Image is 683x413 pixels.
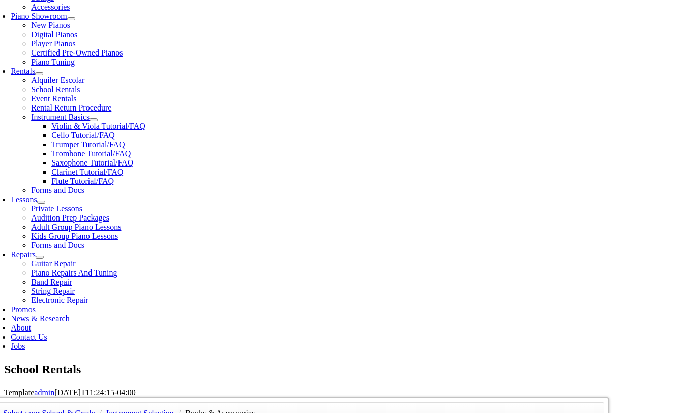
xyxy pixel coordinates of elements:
[11,333,47,341] a: Contact Us
[31,268,117,277] a: Piano Repairs And Tuning
[36,256,44,259] button: Open submenu of Repairs
[31,21,70,30] a: New Pianos
[54,388,135,397] span: [DATE]T11:24:15-04:00
[31,259,76,268] a: Guitar Repair
[31,278,72,286] a: Band Repair
[11,305,36,314] a: Promos
[4,388,34,397] span: Template
[31,204,82,213] a: Private Lessons
[51,149,131,158] a: Trombone Tutorial/FAQ
[31,186,84,195] a: Forms and Docs
[31,296,88,305] a: Electronic Repair
[11,342,25,350] a: Jobs
[11,12,67,20] a: Piano Showroom
[67,17,75,20] button: Open submenu of Piano Showroom
[51,177,114,185] a: Flute Tutorial/FAQ
[51,131,115,140] a: Cello Tutorial/FAQ
[31,3,70,11] a: Accessories
[11,323,31,332] a: About
[31,48,123,57] a: Certified Pre-Owned Pianos
[51,158,133,167] a: Saxophone Tutorial/FAQ
[31,39,76,48] a: Player Pianos
[51,122,145,130] a: Violin & Viola Tutorial/FAQ
[31,232,118,240] a: Kids Group Piano Lessons
[31,76,84,85] a: Alquiler Escolar
[51,168,124,176] a: Clarinet Tutorial/FAQ
[31,287,75,295] a: String Repair
[11,314,70,323] a: News & Research
[37,201,45,204] button: Open submenu of Lessons
[90,118,98,121] button: Open submenu of Instrument Basics
[31,213,109,222] a: Audition Prep Packages
[11,67,35,75] a: Rentals
[31,85,80,94] a: School Rentals
[51,140,125,149] a: Trumpet Tutorial/FAQ
[31,103,111,112] a: Rental Return Procedure
[31,30,77,39] a: Digital Pianos
[35,72,43,75] button: Open submenu of Rentals
[31,94,76,103] a: Event Rentals
[11,195,37,204] a: Lessons
[31,223,121,231] a: Adult Group Piano Lessons
[31,113,90,121] a: Instrument Basics
[34,388,54,397] a: admin
[31,58,75,66] a: Piano Tuning
[31,241,84,250] a: Forms and Docs
[11,250,36,259] a: Repairs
